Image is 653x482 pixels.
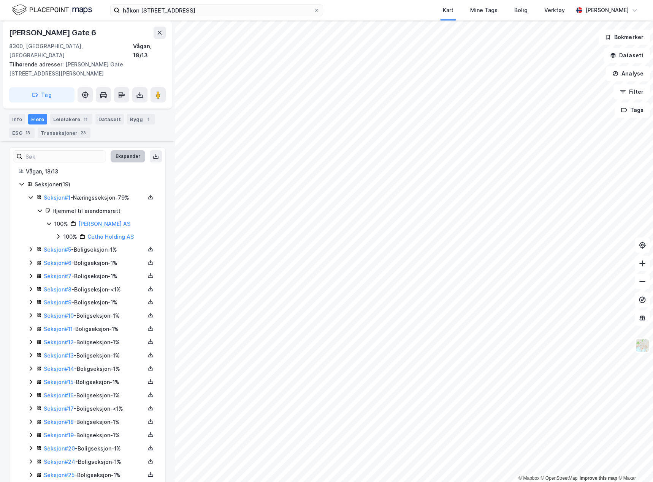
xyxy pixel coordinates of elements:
[44,457,145,466] div: - Boligseksjon - 1%
[95,114,124,124] div: Datasett
[9,60,160,78] div: [PERSON_NAME] Gate [STREET_ADDRESS][PERSON_NAME]
[44,338,145,347] div: - Boligseksjon - 1%
[604,48,650,63] button: Datasett
[470,6,498,15] div: Mine Tags
[44,273,71,279] a: Seksjon#7
[44,311,145,320] div: - Boligseksjon - 1%
[44,285,145,294] div: - Boligseksjon - <1%
[44,404,145,413] div: - Boligseksjon - <1%
[44,324,145,334] div: - Boligseksjon - 1%
[111,150,145,162] button: Ekspander
[22,151,106,162] input: Søk
[514,6,528,15] div: Bolig
[44,472,74,478] a: Seksjon#25
[24,129,32,137] div: 13
[44,352,74,359] a: Seksjon#13
[44,351,145,360] div: - Boligseksjon - 1%
[79,129,87,137] div: 23
[44,260,71,266] a: Seksjon#6
[44,444,145,453] div: - Boligseksjon - 1%
[44,245,145,254] div: - Boligseksjon - 1%
[38,128,90,138] div: Transaksjoner
[615,102,650,118] button: Tags
[44,193,145,202] div: - Næringsseksjon - 79%
[44,419,74,425] a: Seksjon#18
[12,3,92,17] img: logo.f888ab2527a4732fd821a326f86c7f29.svg
[9,61,65,68] span: Tilhørende adresser:
[26,167,156,176] div: Vågan, 18/13
[44,417,145,427] div: - Boligseksjon - 1%
[544,6,565,15] div: Verktøy
[28,114,47,124] div: Eiere
[120,5,314,16] input: Søk på adresse, matrikkel, gårdeiere, leietakere eller personer
[54,219,68,228] div: 100%
[635,338,650,353] img: Z
[44,379,73,385] a: Seksjon#15
[144,115,152,123] div: 1
[44,299,71,306] a: Seksjon#9
[443,6,453,15] div: Kart
[9,128,35,138] div: ESG
[606,66,650,81] button: Analyse
[44,445,75,452] a: Seksjon#20
[44,272,145,281] div: - Boligseksjon - 1%
[44,471,145,480] div: - Boligseksjon - 1%
[44,286,71,293] a: Seksjon#8
[78,221,130,227] a: [PERSON_NAME] AS
[9,27,98,39] div: [PERSON_NAME] Gate 6
[518,476,539,481] a: Mapbox
[44,431,145,440] div: - Boligseksjon - 1%
[50,114,92,124] div: Leietakere
[585,6,629,15] div: [PERSON_NAME]
[9,114,25,124] div: Info
[44,378,145,387] div: - Boligseksjon - 1%
[9,42,133,60] div: 8300, [GEOGRAPHIC_DATA], [GEOGRAPHIC_DATA]
[44,391,145,400] div: - Boligseksjon - 1%
[9,87,74,102] button: Tag
[44,364,145,373] div: - Boligseksjon - 1%
[44,326,73,332] a: Seksjon#11
[541,476,578,481] a: OpenStreetMap
[613,84,650,99] button: Filter
[63,232,77,241] div: 100%
[87,233,134,240] a: Cetho Holding AS
[44,298,145,307] div: - Boligseksjon - 1%
[44,194,70,201] a: Seksjon#1
[44,365,74,372] a: Seksjon#14
[44,258,145,268] div: - Boligseksjon - 1%
[580,476,617,481] a: Improve this map
[44,458,75,465] a: Seksjon#24
[599,30,650,45] button: Bokmerker
[133,42,166,60] div: Vågan, 18/13
[35,180,156,189] div: Seksjoner ( 19 )
[127,114,155,124] div: Bygg
[44,339,74,345] a: Seksjon#12
[44,405,74,412] a: Seksjon#17
[44,432,74,438] a: Seksjon#19
[44,312,74,319] a: Seksjon#10
[82,115,89,123] div: 11
[44,392,74,399] a: Seksjon#16
[44,246,71,253] a: Seksjon#5
[52,206,156,216] div: Hjemmel til eiendomsrett
[615,446,653,482] iframe: Chat Widget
